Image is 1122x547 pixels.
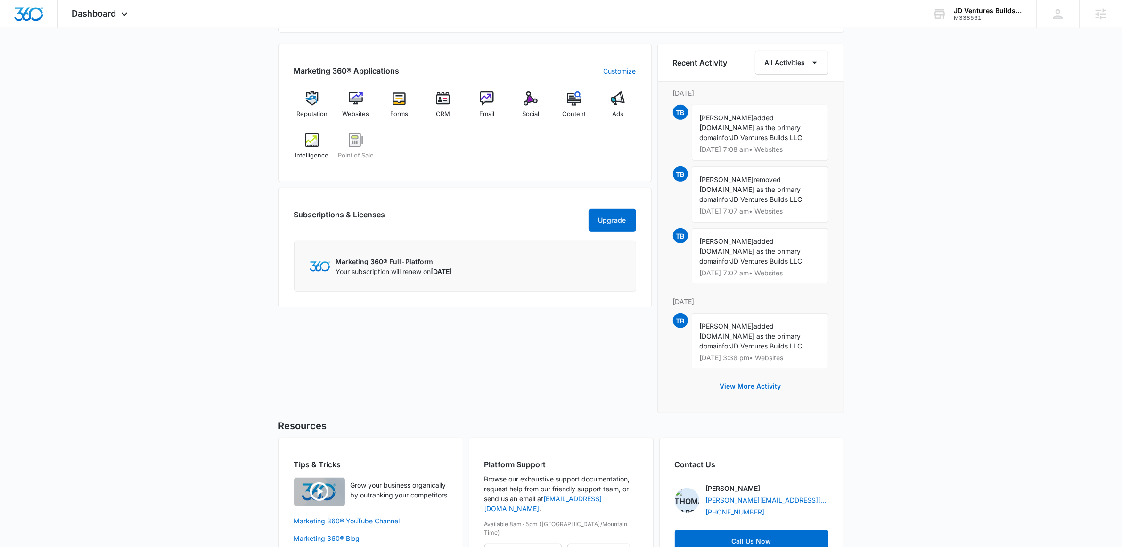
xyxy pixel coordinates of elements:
[294,533,448,543] a: Marketing 360® Blog
[700,208,820,215] p: [DATE] 7:07 am • Websites
[711,375,791,398] button: View More Activity
[700,114,801,141] span: added [DOMAIN_NAME] as the primary domain
[700,322,801,350] span: added [DOMAIN_NAME] as the primary domain
[390,109,408,119] span: Forms
[484,459,638,470] h2: Platform Support
[484,474,638,514] p: Browse our exhaustive support documentation, request help from our friendly support team, or send...
[730,257,804,265] span: JD Ventures Builds LLC.
[294,516,448,526] a: Marketing 360® YouTube Channel
[673,105,688,120] span: TB
[556,91,592,125] a: Content
[337,91,374,125] a: Websites
[730,342,804,350] span: JD Ventures Builds LLC.
[612,109,623,119] span: Ads
[294,91,330,125] a: Reputation
[336,266,452,276] p: Your subscription will renew on
[431,267,452,275] span: [DATE]
[562,109,586,119] span: Content
[310,261,330,271] img: Marketing 360 Logo
[469,91,505,125] a: Email
[730,133,804,141] span: JD Ventures Builds LLC.
[722,342,730,350] span: for
[72,8,116,18] span: Dashboard
[294,133,330,167] a: Intelligence
[700,237,801,265] span: added [DOMAIN_NAME] as the primary domain
[338,151,374,160] span: Point of Sale
[722,257,730,265] span: for
[700,114,754,122] span: [PERSON_NAME]
[278,419,844,433] h5: Resources
[673,297,828,307] p: [DATE]
[706,495,828,505] a: [PERSON_NAME][EMAIL_ADDRESS][PERSON_NAME][DOMAIN_NAME]
[700,270,820,276] p: [DATE] 7:07 am • Websites
[381,91,418,125] a: Forms
[954,15,1023,21] div: account id
[295,151,328,160] span: Intelligence
[722,133,730,141] span: for
[522,109,539,119] span: Social
[512,91,549,125] a: Social
[675,488,699,513] img: Thomas Baron
[673,88,828,98] p: [DATE]
[673,313,688,328] span: TB
[706,483,761,493] p: [PERSON_NAME]
[700,237,754,245] span: [PERSON_NAME]
[700,355,820,361] p: [DATE] 3:38 pm • Websites
[706,507,765,517] a: [PHONE_NUMBER]
[479,109,494,119] span: Email
[755,51,828,75] button: All Activities
[294,478,345,506] img: Quick Overview Video
[954,7,1023,15] div: account name
[700,175,754,183] span: [PERSON_NAME]
[336,257,452,266] p: Marketing 360® Full-Platform
[589,209,636,232] button: Upgrade
[436,109,450,119] span: CRM
[673,228,688,243] span: TB
[722,195,730,203] span: for
[294,209,385,228] h2: Subscriptions & Licenses
[700,322,754,330] span: [PERSON_NAME]
[294,65,400,76] h2: Marketing 360® Applications
[351,480,448,500] p: Grow your business organically by outranking your competitors
[337,133,374,167] a: Point of Sale
[294,459,448,470] h2: Tips & Tricks
[673,57,728,68] h6: Recent Activity
[484,520,638,537] p: Available 8am-5pm ([GEOGRAPHIC_DATA]/Mountain Time)
[673,166,688,182] span: TB
[700,146,820,153] p: [DATE] 7:08 am • Websites
[700,175,801,203] span: removed [DOMAIN_NAME] as the primary domain
[604,66,636,76] a: Customize
[296,109,328,119] span: Reputation
[425,91,461,125] a: CRM
[342,109,369,119] span: Websites
[730,195,804,203] span: JD Ventures Builds LLC.
[600,91,636,125] a: Ads
[675,459,828,470] h2: Contact Us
